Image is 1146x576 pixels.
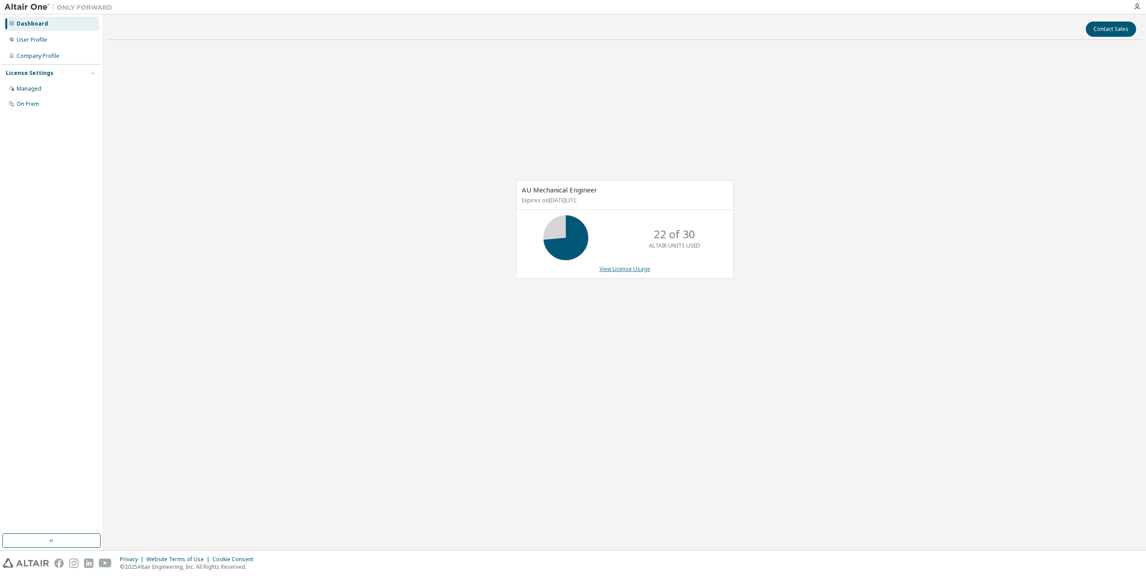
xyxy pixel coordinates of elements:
[522,196,726,204] p: Expires on [DATE] UTC
[146,556,212,563] div: Website Terms of Use
[1086,22,1136,37] button: Contact Sales
[599,265,650,273] a: View License Usage
[17,36,47,44] div: User Profile
[120,556,146,563] div: Privacy
[99,559,112,568] img: youtube.svg
[3,559,49,568] img: altair_logo.svg
[4,3,117,12] img: Altair One
[17,20,48,27] div: Dashboard
[212,556,259,563] div: Cookie Consent
[649,242,700,249] p: ALTAIR UNITS USED
[522,185,597,194] span: AU Mechanical Engineer
[120,563,259,571] p: © 2025 Altair Engineering, Inc. All Rights Reserved.
[6,70,53,77] div: License Settings
[17,85,41,92] div: Managed
[54,559,64,568] img: facebook.svg
[84,559,93,568] img: linkedin.svg
[17,52,59,60] div: Company Profile
[69,559,79,568] img: instagram.svg
[17,100,39,108] div: On Prem
[654,227,695,242] p: 22 of 30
